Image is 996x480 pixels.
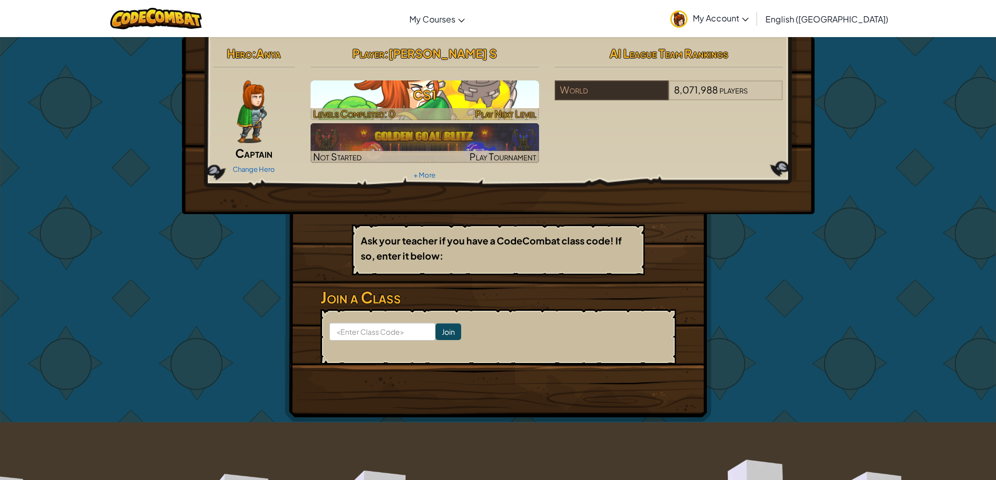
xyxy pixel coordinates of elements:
[388,46,497,61] span: [PERSON_NAME] S
[313,150,362,162] span: Not Started
[320,286,676,309] h3: Join a Class
[384,46,388,61] span: :
[610,46,728,61] span: AI League Team Rankings
[404,5,470,33] a: My Courses
[765,14,888,25] span: English ([GEOGRAPHIC_DATA])
[311,123,539,163] a: Not StartedPlay Tournament
[233,165,275,173] a: Change Hero
[361,235,622,262] b: Ask your teacher if you have a CodeCombat class code! If so, enter it below:
[693,13,749,24] span: My Account
[313,108,395,120] span: Levels Completed: 0
[470,150,536,162] span: Play Tournament
[311,83,539,107] h3: CS1
[256,46,281,61] span: Anya
[235,146,272,160] span: Captain
[311,80,539,120] img: CS1
[760,5,894,33] a: English ([GEOGRAPHIC_DATA])
[414,171,436,179] a: + More
[409,14,455,25] span: My Courses
[110,8,202,29] img: CodeCombat logo
[311,80,539,120] a: Play Next Level
[311,123,539,163] img: Golden Goal
[227,46,252,61] span: Hero
[352,46,384,61] span: Player
[436,323,461,340] input: Join
[329,323,436,341] input: <Enter Class Code>
[719,84,748,96] span: players
[252,46,256,61] span: :
[237,80,267,143] img: captain-pose.png
[670,10,688,28] img: avatar
[674,84,718,96] span: 8,071,988
[555,90,783,102] a: World8,071,988players
[555,80,669,100] div: World
[475,108,536,120] span: Play Next Level
[665,2,754,35] a: My Account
